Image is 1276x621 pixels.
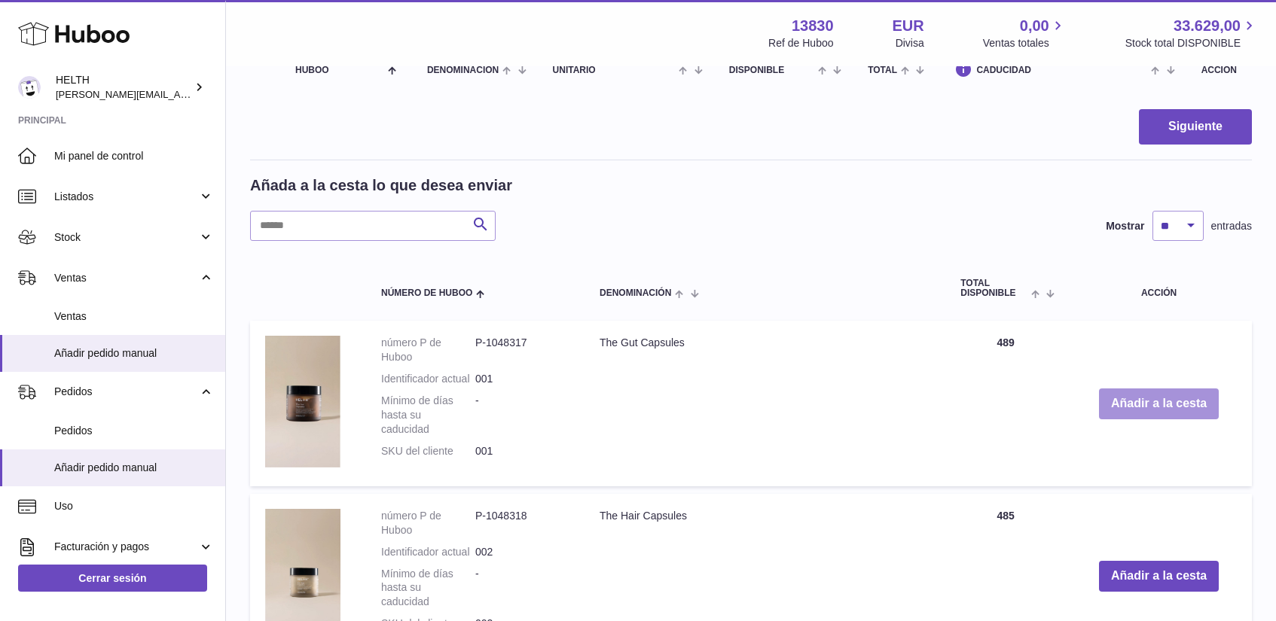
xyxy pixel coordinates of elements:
[1099,388,1219,419] button: Añadir a la cesta
[1174,16,1241,36] span: 33.629,00
[896,36,924,50] div: Divisa
[868,65,897,75] span: Total
[54,271,198,285] span: Ventas
[54,149,214,163] span: Mi panel de control
[381,372,475,386] dt: Identificador actual
[768,36,833,50] div: Ref de Huboo
[381,509,475,537] dt: número P de Huboo
[585,321,945,486] td: The Gut Capsules
[475,444,569,458] dd: 001
[54,309,214,324] span: Ventas
[250,175,512,196] h2: Añada a la cesta lo que desea enviar
[1066,263,1252,313] th: Acción
[1139,109,1252,145] button: Siguiente
[54,424,214,438] span: Pedidos
[893,16,924,36] strong: EUR
[1125,16,1258,50] a: 33.629,00 Stock total DISPONIBLE
[1106,219,1144,233] label: Mostrar
[381,288,472,298] span: Número de Huboo
[983,36,1067,50] span: Ventas totales
[1201,65,1237,75] div: Acción
[381,567,475,610] dt: Mínimo de días hasta su caducidad
[56,88,302,100] span: [PERSON_NAME][EMAIL_ADDRESS][DOMAIN_NAME]
[381,336,475,364] dt: número P de Huboo
[381,394,475,437] dt: Mínimo de días hasta su caducidad
[381,444,475,458] dt: SKU del cliente
[983,16,1067,50] a: 0,00 Ventas totales
[792,16,834,36] strong: 13830
[475,394,569,437] dd: -
[18,76,41,99] img: laura@helth.com
[54,540,198,554] span: Facturación y pagos
[1020,16,1049,36] span: 0,00
[475,336,569,364] dd: P-1048317
[54,461,214,475] span: Añadir pedido manual
[960,279,1027,298] span: Total DISPONIBLE
[265,336,340,467] img: The Gut Capsules
[1099,561,1219,592] button: Añadir a la cesta
[56,73,191,102] div: HELTH
[381,545,475,559] dt: Identificador actual
[54,385,198,399] span: Pedidos
[54,190,198,204] span: Listados
[54,230,198,245] span: Stock
[427,65,499,75] span: Denominación
[600,288,671,298] span: Denominación
[1125,36,1258,50] span: Stock total DISPONIBLE
[945,321,1066,486] td: 489
[475,509,569,537] dd: P-1048318
[1211,219,1252,233] span: entradas
[475,567,569,610] dd: -
[18,565,207,592] a: Cerrar sesión
[54,346,214,361] span: Añadir pedido manual
[54,499,214,513] span: Uso
[475,372,569,386] dd: 001
[475,545,569,559] dd: 002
